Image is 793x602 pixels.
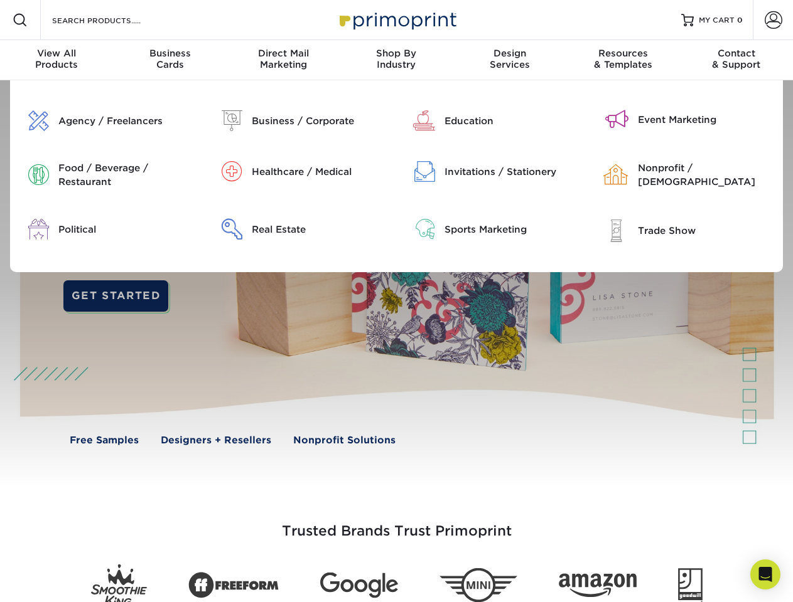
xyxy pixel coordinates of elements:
span: Contact [680,48,793,59]
span: Business [113,48,226,59]
span: Direct Mail [227,48,340,59]
a: Direct MailMarketing [227,40,340,80]
img: Amazon [559,574,637,598]
span: Design [453,48,566,59]
a: Contact& Support [680,40,793,80]
a: DesignServices [453,40,566,80]
a: Shop ByIndustry [340,40,453,80]
span: MY CART [699,15,735,26]
input: SEARCH PRODUCTS..... [51,13,173,28]
span: Resources [566,48,679,59]
div: Cards [113,48,226,70]
iframe: Google Customer Reviews [3,564,107,598]
span: 0 [737,16,743,24]
div: Marketing [227,48,340,70]
h3: Trusted Brands Trust Primoprint [30,493,764,554]
span: Shop By [340,48,453,59]
a: BusinessCards [113,40,226,80]
div: & Support [680,48,793,70]
a: Resources& Templates [566,40,679,80]
div: Services [453,48,566,70]
img: Goodwill [678,568,703,602]
img: Primoprint [334,6,460,33]
div: Open Intercom Messenger [750,559,780,589]
div: & Templates [566,48,679,70]
img: Google [320,573,398,598]
div: Industry [340,48,453,70]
